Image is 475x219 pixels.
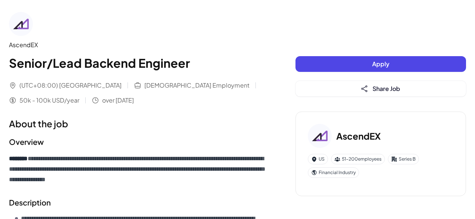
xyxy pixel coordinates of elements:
div: 51-200 employees [331,154,385,164]
span: [DEMOGRAPHIC_DATA] Employment [144,81,249,90]
div: US [308,154,328,164]
div: AscendEX [9,40,266,49]
img: As [308,124,332,148]
h2: Overview [9,136,266,147]
span: over [DATE] [102,96,134,105]
img: As [9,12,33,36]
span: Share Job [373,85,400,92]
button: Share Job [295,81,466,97]
h1: Senior/Lead Backend Engineer [9,54,266,72]
div: Financial Industry [308,167,359,178]
span: (UTC+08:00) [GEOGRAPHIC_DATA] [19,81,122,90]
div: Series B [388,154,419,164]
h2: Description [9,197,266,208]
span: 50k - 100k USD/year [19,96,79,105]
button: Apply [295,56,466,72]
h1: About the job [9,117,266,130]
h3: AscendEX [336,129,381,143]
span: Apply [372,60,389,68]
